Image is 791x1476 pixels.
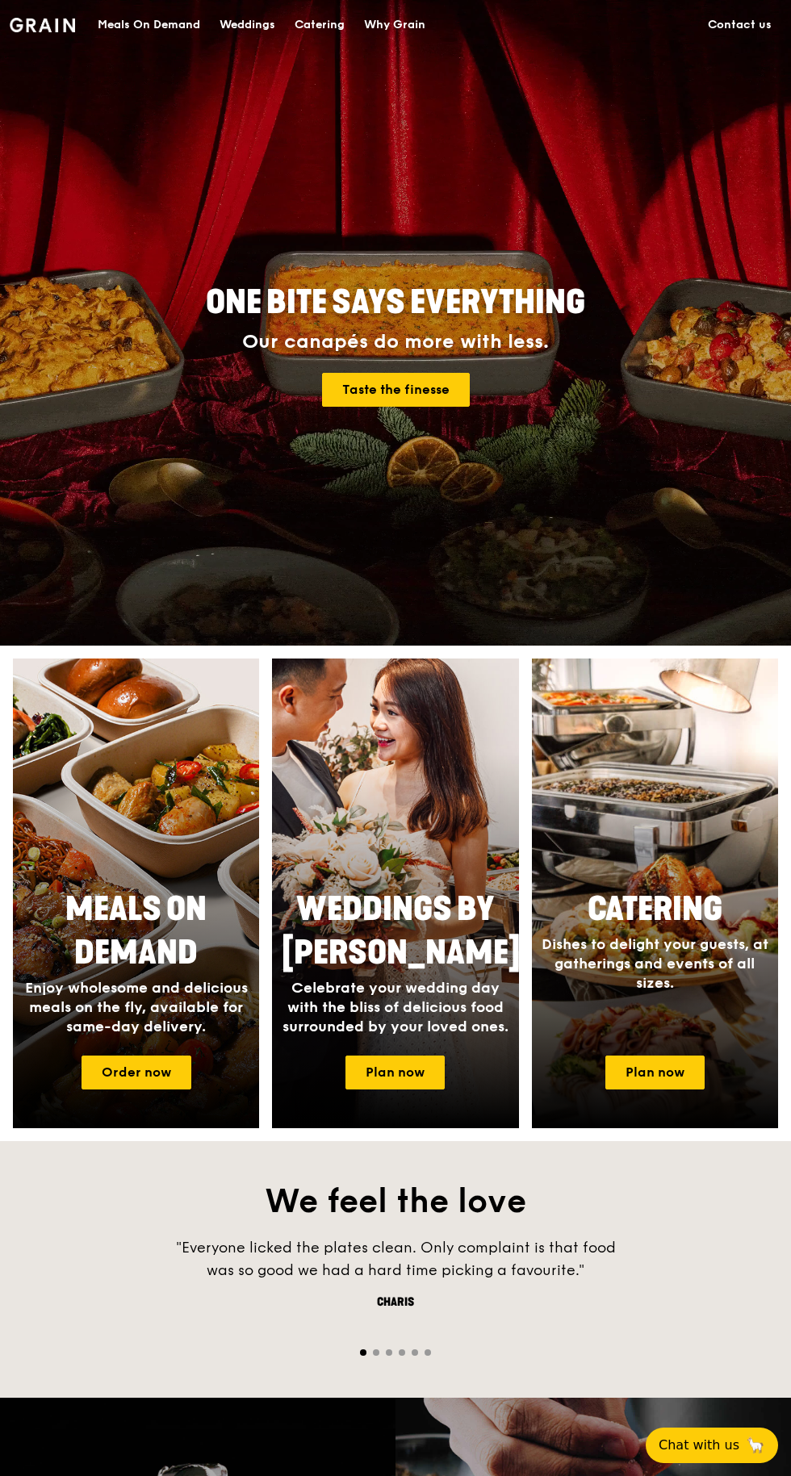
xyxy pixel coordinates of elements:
[425,1349,431,1356] span: Go to slide 6
[698,1,781,49] a: Contact us
[412,1349,418,1356] span: Go to slide 5
[354,1,435,49] a: Why Grain
[13,659,259,1128] img: meals-on-demand-card.d2b6f6db.png
[542,935,768,992] span: Dishes to delight your guests, at gatherings and events of all sizes.
[282,890,521,972] span: Weddings by [PERSON_NAME]
[360,1349,366,1356] span: Go to slide 1
[605,1056,705,1089] a: Plan now
[532,659,778,1128] a: CateringDishes to delight your guests, at gatherings and events of all sizes.Plan now
[659,1436,739,1455] span: Chat with us
[364,1,425,49] div: Why Grain
[399,1349,405,1356] span: Go to slide 4
[322,373,470,407] a: Taste the finesse
[65,890,207,972] span: Meals On Demand
[646,1428,778,1463] button: Chat with us🦙
[210,1,285,49] a: Weddings
[153,1294,638,1311] div: Charis
[206,283,585,322] span: ONE BITE SAYS EVERYTHING
[373,1349,379,1356] span: Go to slide 2
[82,1056,191,1089] a: Order now
[295,1,345,49] div: Catering
[746,1436,765,1455] span: 🦙
[220,1,275,49] div: Weddings
[345,1056,445,1089] a: Plan now
[386,1349,392,1356] span: Go to slide 3
[588,890,722,929] span: Catering
[282,979,508,1035] span: Celebrate your wedding day with the bliss of delicious food surrounded by your loved ones.
[13,659,259,1128] a: Meals On DemandEnjoy wholesome and delicious meals on the fly, available for same-day delivery.Or...
[131,331,660,353] div: Our canapés do more with less.
[153,1236,638,1282] div: "Everyone licked the plates clean. Only complaint is that food was so good we had a hard time pic...
[98,1,200,49] div: Meals On Demand
[272,659,518,1128] img: weddings-card.4f3003b8.jpg
[272,659,518,1128] a: Weddings by [PERSON_NAME]Celebrate your wedding day with the bliss of delicious food surrounded b...
[285,1,354,49] a: Catering
[25,979,248,1035] span: Enjoy wholesome and delicious meals on the fly, available for same-day delivery.
[532,659,778,1128] img: catering-card.e1cfaf3e.jpg
[10,18,75,32] img: Grain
